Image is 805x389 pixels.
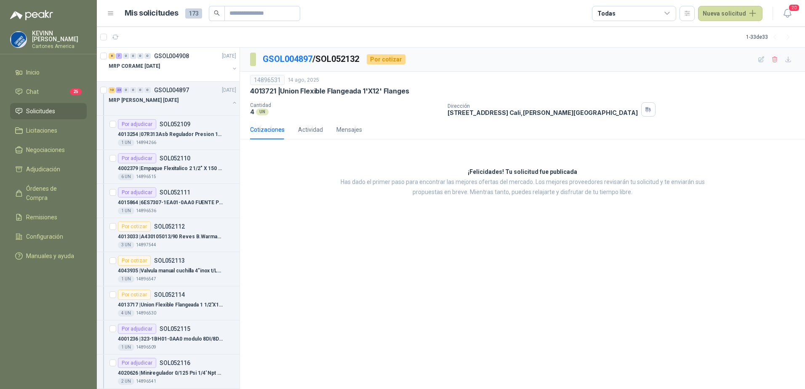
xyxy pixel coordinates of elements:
[109,62,160,70] p: MRP CORAME [DATE]
[97,116,240,150] a: Por adjudicarSOL0521094013254 |07R313Asb Regulador Presion 1/2"Parker1 UN14894266
[154,53,189,59] p: GSOL004908
[118,208,134,214] div: 1 UN
[136,173,156,180] p: 14896515
[26,87,39,96] span: Chat
[10,209,87,225] a: Remisiones
[70,88,82,95] span: 25
[160,189,190,195] p: SOL052111
[250,125,285,134] div: Cotizaciones
[154,258,185,264] p: SOL052113
[448,103,638,109] p: Dirección
[788,4,800,12] span: 20
[136,242,156,248] p: 14897544
[10,248,87,264] a: Manuales y ayuda
[222,52,236,60] p: [DATE]
[26,213,57,222] span: Remisiones
[130,87,136,93] div: 0
[136,310,156,317] p: 14896530
[118,344,134,351] div: 1 UN
[109,51,238,78] a: 8 7 0 0 0 0 GSOL004908[DATE] MRP CORAME [DATE]
[10,123,87,139] a: Licitaciones
[118,187,156,197] div: Por adjudicar
[136,139,156,146] p: 14894266
[10,161,87,177] a: Adjudicación
[97,320,240,354] a: Por adjudicarSOL0521154001236 |323-1BH01-0AA0 modulo 8DI/8DO *24 VDC1 UN14896509
[116,87,122,93] div: 23
[125,7,179,19] h1: Mis solicitudes
[256,109,269,115] div: UN
[144,87,151,93] div: 0
[263,54,312,64] a: GSOL004897
[123,87,129,93] div: 0
[136,208,156,214] p: 14896536
[222,86,236,94] p: [DATE]
[97,286,240,320] a: Por cotizarSOL0521144013717 |Union Flexible Flangeada 1 1/2'X12'4 UN14896530
[263,53,360,66] p: / SOL052132
[118,242,134,248] div: 3 UN
[118,358,156,368] div: Por adjudicar
[97,218,240,252] a: Por cotizarSOL0521124013033 |A430105013/90 Reves B.Warman L Prensa5x43 UN14897544
[10,229,87,245] a: Configuración
[137,53,144,59] div: 0
[118,173,134,180] div: 6 UN
[144,53,151,59] div: 0
[118,290,151,300] div: Por cotizar
[118,139,134,146] div: 1 UN
[214,10,220,16] span: search
[26,126,57,135] span: Licitaciones
[109,87,115,93] div: 10
[26,145,65,155] span: Negociaciones
[698,6,762,21] button: Nueva solicitud
[97,184,240,218] a: Por adjudicarSOL0521114015864 |6ES7307-1EA01-0AA0 FUENTE PS 307 5A1 UN14896536
[136,344,156,351] p: 14896509
[118,199,223,207] p: 4015864 | 6ES7307-1EA01-0AA0 FUENTE PS 307 5A
[10,142,87,158] a: Negociaciones
[26,251,74,261] span: Manuales y ayuda
[10,103,87,119] a: Solicitudes
[26,165,60,174] span: Adjudicación
[154,224,185,229] p: SOL052112
[597,9,615,18] div: Todas
[136,378,156,385] p: 14896541
[298,125,323,134] div: Actividad
[250,102,441,108] p: Cantidad
[97,252,240,286] a: Por cotizarSOL0521134043935 |Valvula manual cuchilla 4"inox t/LUG Orbinox o Velan1 UN14896547
[118,301,223,309] p: 4013717 | Union Flexible Flangeada 1 1/2'X12'
[11,32,27,48] img: Company Logo
[10,181,87,206] a: Órdenes de Compra
[109,85,238,112] a: 10 23 0 0 0 0 GSOL004897[DATE] MRP [PERSON_NAME] [DATE]
[118,221,151,232] div: Por cotizar
[26,107,55,116] span: Solicitudes
[118,378,134,385] div: 2 UN
[32,44,87,49] p: Cartones America
[118,310,134,317] div: 4 UN
[160,360,190,366] p: SOL052116
[448,109,638,116] p: [STREET_ADDRESS] Cali , [PERSON_NAME][GEOGRAPHIC_DATA]
[26,68,40,77] span: Inicio
[160,121,190,127] p: SOL052109
[118,165,223,173] p: 4002379 | Empaque Flexitalico 2 1/2" X 150 Psi
[367,54,405,64] div: Por cotizar
[10,84,87,100] a: Chat25
[109,53,115,59] div: 8
[336,125,362,134] div: Mensajes
[468,167,577,177] h3: ¡Felicidades! Tu solicitud fue publicada
[288,76,319,84] p: 14 ago, 2025
[137,87,144,93] div: 0
[32,30,87,42] p: KEVINN [PERSON_NAME]
[118,233,223,241] p: 4013033 | A430105013/90 Reves B.Warman L Prensa5x4
[154,87,189,93] p: GSOL004897
[780,6,795,21] button: 20
[118,369,223,377] p: 4020626 | Miniregulador 0/125 Psi 1/4' Npt Watts
[118,335,223,343] p: 4001236 | 323-1BH01-0AA0 modulo 8DI/8DO *24 VDC
[109,96,179,104] p: MRP [PERSON_NAME] [DATE]
[250,75,285,85] div: 14896531
[97,150,240,184] a: Por adjudicarSOL0521104002379 |Empaque Flexitalico 2 1/2" X 150 Psi6 UN14896515
[123,53,129,59] div: 0
[118,267,223,275] p: 4043935 | Valvula manual cuchilla 4"inox t/LUG Orbinox o Velan
[329,177,716,197] p: Has dado el primer paso para encontrar las mejores ofertas del mercado. Los mejores proveedores r...
[118,131,223,139] p: 4013254 | 07R313Asb Regulador Presion 1/2"Parker
[130,53,136,59] div: 0
[118,153,156,163] div: Por adjudicar
[118,256,151,266] div: Por cotizar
